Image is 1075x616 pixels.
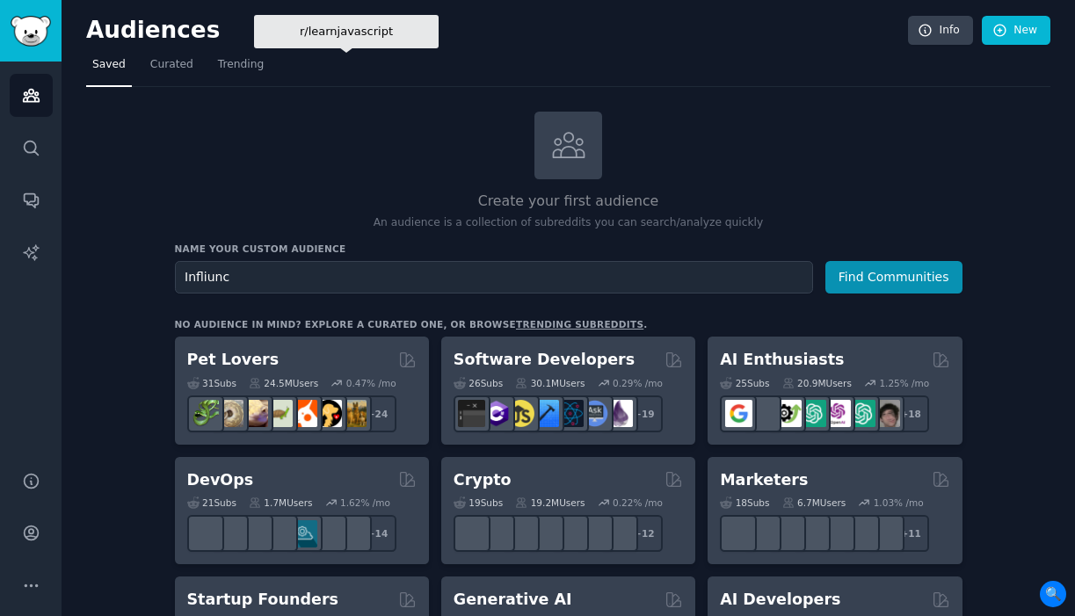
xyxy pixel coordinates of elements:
[532,520,559,547] img: web3
[187,349,280,371] h2: Pet Lovers
[175,243,962,255] h3: Name your custom audience
[873,520,900,547] img: OnlineMarketing
[241,400,268,427] img: leopardgeckos
[532,400,559,427] img: iOSProgramming
[848,520,875,547] img: MarketingResearch
[150,57,193,73] span: Curated
[86,51,132,87] a: Saved
[212,51,270,87] a: Trending
[626,395,663,432] div: + 19
[315,520,342,547] img: aws_cdk
[339,400,367,427] img: dogbreed
[720,469,808,491] h2: Marketers
[346,377,396,389] div: 0.47 % /mo
[626,515,663,552] div: + 12
[454,377,503,389] div: 26 Sub s
[581,520,608,547] img: CryptoNews
[873,400,900,427] img: ArtificalIntelligence
[516,319,643,330] a: trending subreddits
[218,57,264,73] span: Trending
[874,496,924,509] div: 1.03 % /mo
[175,191,962,213] h2: Create your first audience
[848,400,875,427] img: chatgpt_prompts_
[613,377,663,389] div: 0.29 % /mo
[515,496,585,509] div: 19.2M Users
[725,520,752,547] img: content_marketing
[879,377,929,389] div: 1.25 % /mo
[824,400,851,427] img: OpenAIDev
[187,589,338,611] h2: Startup Founders
[515,377,585,389] div: 30.1M Users
[454,496,503,509] div: 19 Sub s
[774,400,802,427] img: AItoolsCatalog
[824,520,851,547] img: googleads
[782,496,846,509] div: 6.7M Users
[1040,581,1066,607] span: 🔍
[458,400,485,427] img: software
[265,400,293,427] img: turtle
[315,400,342,427] img: PetAdvice
[613,496,663,509] div: 0.22 % /mo
[175,318,648,330] div: No audience in mind? Explore a curated one, or browse .
[454,589,572,611] h2: Generative AI
[720,589,840,611] h2: AI Developers
[825,261,962,294] button: Find Communities
[720,349,844,371] h2: AI Enthusiasts
[11,16,51,47] img: GummySearch logo
[340,496,390,509] div: 1.62 % /mo
[483,520,510,547] img: 0xPolygon
[216,520,243,547] img: AWS_Certified_Experts
[720,496,769,509] div: 18 Sub s
[144,51,200,87] a: Curated
[507,520,534,547] img: ethstaker
[720,377,769,389] div: 25 Sub s
[725,400,752,427] img: GoogleGeminiAI
[290,520,317,547] img: platformengineering
[799,400,826,427] img: chatgpt_promptDesign
[175,215,962,231] p: An audience is a collection of subreddits you can search/analyze quickly
[892,395,929,432] div: + 18
[192,520,219,547] img: azuredevops
[750,520,777,547] img: bigseo
[339,520,367,547] img: PlatformEngineers
[483,400,510,427] img: csharp
[507,400,534,427] img: learnjavascript
[556,400,584,427] img: reactnative
[458,520,485,547] img: ethfinance
[249,496,313,509] div: 1.7M Users
[908,16,973,46] a: Info
[192,400,219,427] img: herpetology
[799,520,826,547] img: Emailmarketing
[175,261,813,294] input: Pick a short name, like "Digital Marketers" or "Movie-Goers"
[241,520,268,547] img: Docker_DevOps
[774,520,802,547] img: AskMarketing
[556,520,584,547] img: defiblockchain
[606,520,633,547] img: defi_
[892,515,929,552] div: + 11
[982,16,1050,46] a: New
[360,515,396,552] div: + 14
[606,400,633,427] img: elixir
[187,377,236,389] div: 31 Sub s
[216,400,243,427] img: ballpython
[290,400,317,427] img: cockatiel
[92,57,126,73] span: Saved
[249,377,318,389] div: 24.5M Users
[86,17,908,45] h2: Audiences
[187,496,236,509] div: 21 Sub s
[782,377,852,389] div: 20.9M Users
[454,469,512,491] h2: Crypto
[750,400,777,427] img: DeepSeek
[454,349,635,371] h2: Software Developers
[581,400,608,427] img: AskComputerScience
[187,469,254,491] h2: DevOps
[360,395,396,432] div: + 24
[265,520,293,547] img: DevOpsLinks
